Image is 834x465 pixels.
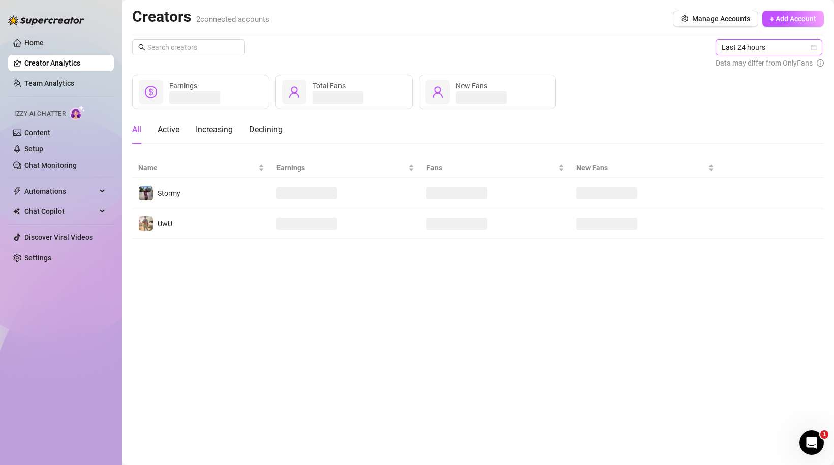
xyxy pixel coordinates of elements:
[24,203,97,220] span: Chat Copilot
[147,42,231,53] input: Search creators
[456,82,487,90] span: New Fans
[716,57,813,69] span: Data may differ from OnlyFans
[24,79,74,87] a: Team Analytics
[24,183,97,199] span: Automations
[811,44,817,50] span: calendar
[158,123,179,136] div: Active
[138,162,256,173] span: Name
[817,57,824,69] span: info-circle
[139,186,153,200] img: Stormy
[420,158,570,178] th: Fans
[820,430,828,439] span: 1
[196,15,269,24] span: 2 connected accounts
[158,189,180,197] span: Stormy
[24,161,77,169] a: Chat Monitoring
[169,82,197,90] span: Earnings
[799,430,824,455] iframe: Intercom live chat
[249,123,283,136] div: Declining
[24,233,93,241] a: Discover Viral Videos
[13,187,21,195] span: thunderbolt
[70,105,85,120] img: AI Chatter
[8,15,84,25] img: logo-BBDzfeDw.svg
[270,158,420,178] th: Earnings
[132,158,270,178] th: Name
[24,55,106,71] a: Creator Analytics
[288,86,300,98] span: user
[158,220,172,228] span: UwU
[570,158,720,178] th: New Fans
[576,162,706,173] span: New Fans
[24,39,44,47] a: Home
[24,145,43,153] a: Setup
[13,208,20,215] img: Chat Copilot
[762,11,824,27] button: + Add Account
[196,123,233,136] div: Increasing
[313,82,346,90] span: Total Fans
[692,15,750,23] span: Manage Accounts
[14,109,66,119] span: Izzy AI Chatter
[770,15,816,23] span: + Add Account
[145,86,157,98] span: dollar-circle
[24,129,50,137] a: Content
[431,86,444,98] span: user
[426,162,556,173] span: Fans
[276,162,406,173] span: Earnings
[673,11,758,27] button: Manage Accounts
[132,7,269,26] h2: Creators
[681,15,688,22] span: setting
[24,254,51,262] a: Settings
[132,123,141,136] div: All
[722,40,816,55] span: Last 24 hours
[139,216,153,231] img: UwU
[138,44,145,51] span: search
